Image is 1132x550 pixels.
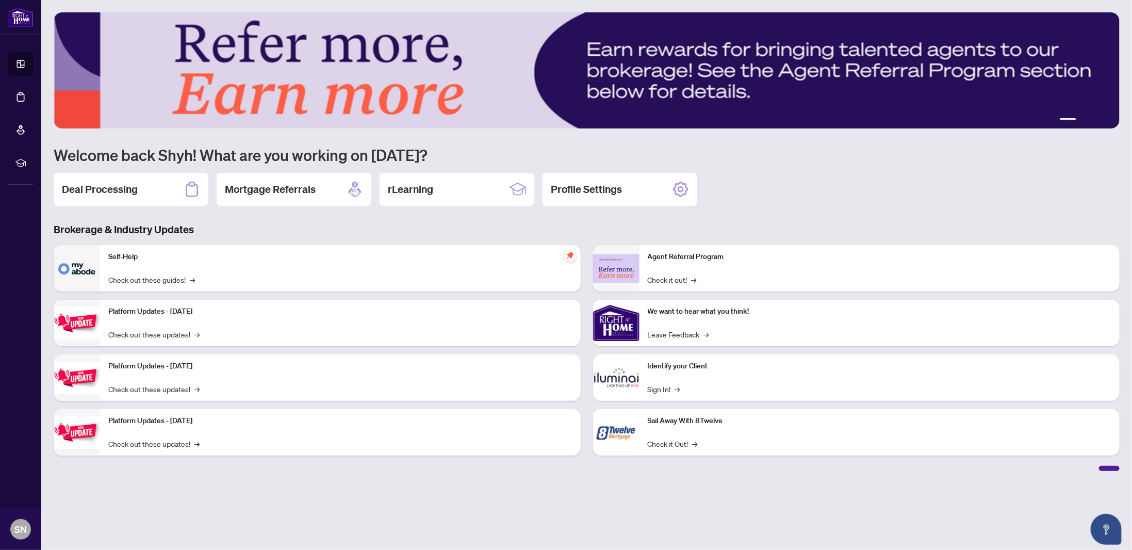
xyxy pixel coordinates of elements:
img: Slide 0 [54,12,1120,128]
p: Platform Updates - [DATE] [108,361,572,372]
a: Check out these updates!→ [108,383,200,395]
img: Platform Updates - June 23, 2025 [54,416,100,449]
h1: Welcome back Shyh! What are you working on [DATE]? [54,145,1120,165]
span: → [675,383,680,395]
a: Check it out!→ [648,274,697,285]
button: 1 [1060,118,1076,122]
a: Check out these guides!→ [108,274,195,285]
p: Self-Help [108,251,572,263]
p: Sail Away With 8Twelve [648,415,1112,427]
p: We want to hear what you think! [648,306,1112,317]
button: 5 [1105,118,1109,122]
img: logo [8,8,33,27]
span: → [693,438,698,449]
h3: Brokerage & Industry Updates [54,222,1120,237]
p: Platform Updates - [DATE] [108,415,572,427]
a: Check out these updates!→ [108,329,200,340]
span: → [194,383,200,395]
img: Sail Away With 8Twelve [593,409,639,456]
span: → [190,274,195,285]
img: Identify your Client [593,354,639,401]
span: pushpin [564,249,577,262]
h2: Deal Processing [62,182,138,197]
button: Open asap [1091,514,1122,545]
button: 3 [1089,118,1093,122]
p: Platform Updates - [DATE] [108,306,572,317]
img: Platform Updates - July 8, 2025 [54,362,100,394]
h2: rLearning [388,182,433,197]
p: Identify your Client [648,361,1112,372]
span: → [692,274,697,285]
h2: Profile Settings [551,182,622,197]
button: 2 [1080,118,1085,122]
img: We want to hear what you think! [593,300,639,346]
p: Agent Referral Program [648,251,1112,263]
a: Check it Out!→ [648,438,698,449]
a: Leave Feedback→ [648,329,709,340]
a: Check out these updates!→ [108,438,200,449]
span: → [194,329,200,340]
span: → [704,329,709,340]
h2: Mortgage Referrals [225,182,316,197]
a: Sign In!→ [648,383,680,395]
img: Agent Referral Program [593,254,639,283]
span: SN [14,522,27,537]
img: Platform Updates - July 21, 2025 [54,307,100,339]
button: 4 [1097,118,1101,122]
span: → [194,438,200,449]
img: Self-Help [54,245,100,292]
